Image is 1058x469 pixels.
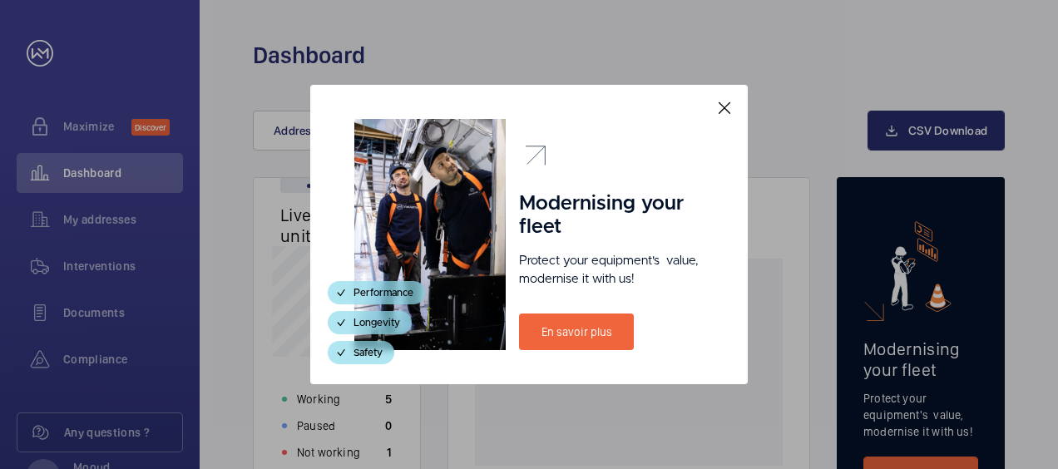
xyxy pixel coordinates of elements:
p: Protect your equipment's value, modernise it with us! [519,252,704,289]
h1: Modernising your fleet [519,192,704,239]
div: Longevity [328,311,412,334]
a: En savoir plus [519,313,634,350]
div: Safety [328,341,394,364]
div: Performance [328,281,425,304]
